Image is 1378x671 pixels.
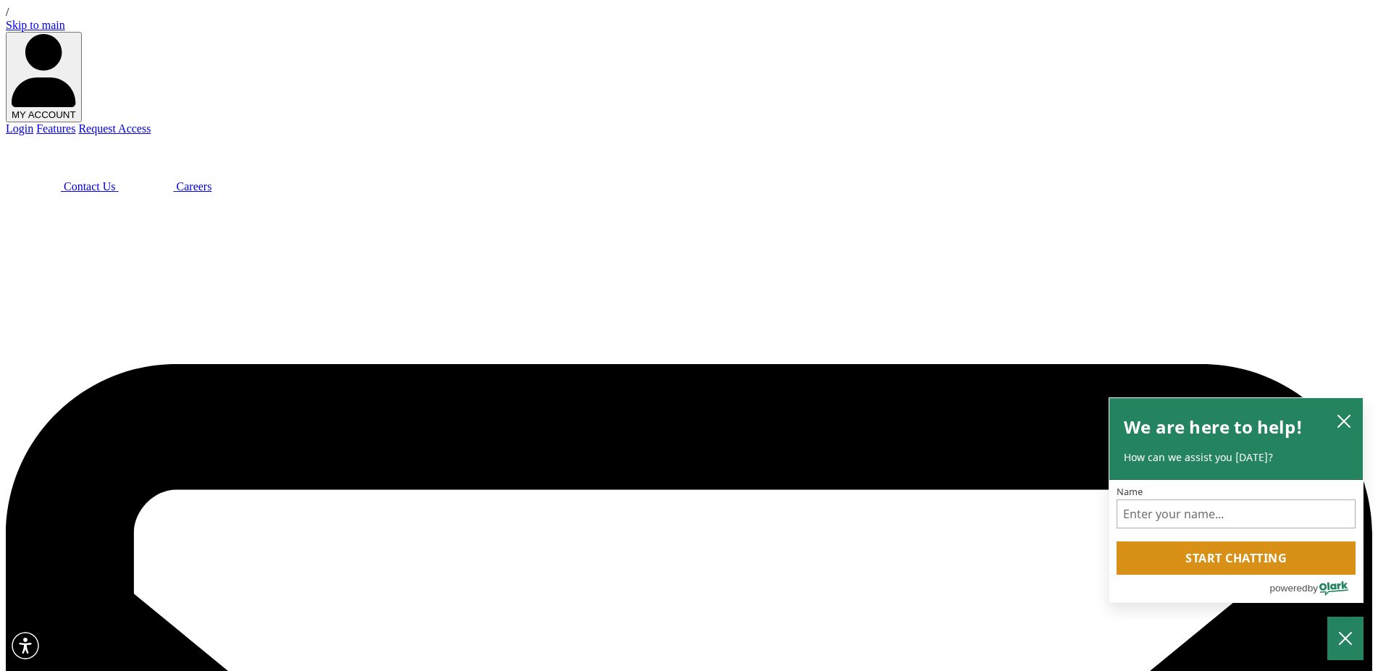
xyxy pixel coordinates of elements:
[64,180,116,193] span: Contact Us
[1124,450,1348,465] p: How can we assist you [DATE]?
[36,122,75,135] a: Features
[1269,579,1307,597] span: powered
[119,135,174,190] img: Beacon Funding Careers
[1269,575,1363,602] a: Powered by Olark
[1124,413,1303,442] h2: We are here to help!
[1117,541,1356,575] button: Start chatting
[119,180,212,193] a: Careers
[1327,617,1364,660] button: Close Chatbox
[6,180,119,193] a: Contact Us
[1308,579,1318,597] span: by
[6,19,65,31] a: Skip to main
[177,180,212,193] span: Careers
[78,122,151,135] a: Request Access
[1117,488,1356,497] label: Name
[6,135,61,190] img: Beacon Funding chat
[6,32,82,122] button: MY ACCOUNT
[6,122,33,135] a: Login
[1117,499,1356,528] input: Name
[1109,397,1364,603] div: olark chatbox
[1332,410,1356,432] button: close chatbox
